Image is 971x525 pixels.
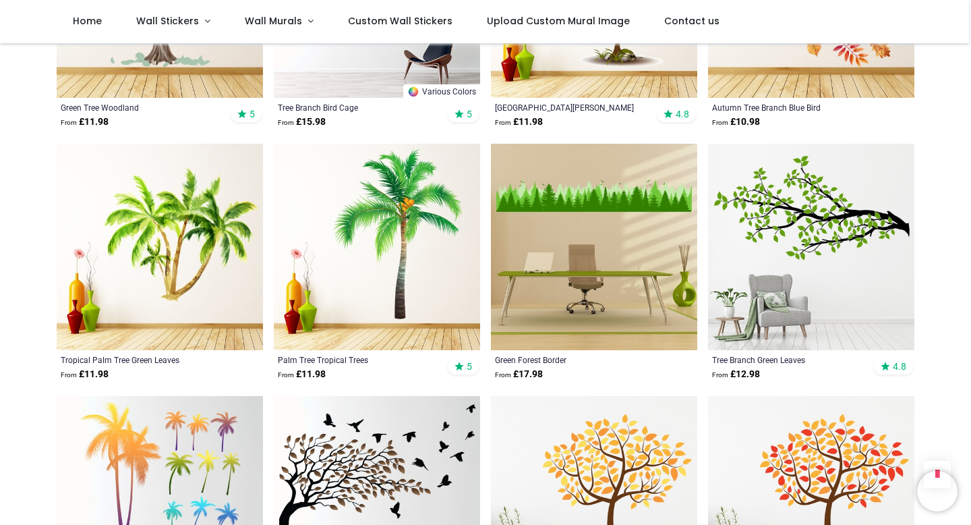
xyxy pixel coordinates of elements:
span: From [495,119,511,126]
img: Green Forest Border Wall Sticker [491,144,697,350]
strong: £ 11.98 [495,115,543,129]
strong: £ 15.98 [278,115,326,129]
strong: £ 10.98 [712,115,760,129]
img: Color Wheel [407,86,419,98]
span: Wall Stickers [136,14,199,28]
span: 4.8 [893,360,906,372]
a: Autumn Tree Branch Blue Bird [712,102,871,113]
span: 5 [249,108,255,120]
a: Various Colors [403,84,480,98]
span: From [278,371,294,379]
strong: £ 11.98 [61,368,109,381]
span: 5 [467,108,472,120]
strong: £ 11.98 [61,115,109,129]
iframe: Brevo live chat [917,471,958,512]
img: Palm Tree Tropical Trees Wall Sticker [274,144,480,350]
span: 4.8 [676,108,689,120]
strong: £ 11.98 [278,368,326,381]
span: Wall Murals [245,14,302,28]
span: From [61,371,77,379]
img: Tree Branch Green Leaves Wall Sticker [708,144,914,350]
a: Palm Tree Tropical Trees [278,354,436,365]
span: From [712,119,728,126]
span: From [495,371,511,379]
span: From [278,119,294,126]
a: Tree Branch Bird Cage [278,102,436,113]
a: Tropical Palm Tree Green Leaves [61,354,219,365]
img: Tropical Palm Tree Green Leaves Wall Sticker [57,144,263,350]
strong: £ 17.98 [495,368,543,381]
span: Upload Custom Mural Image [487,14,630,28]
span: Home [73,14,102,28]
a: Green Tree Woodland [61,102,219,113]
a: [GEOGRAPHIC_DATA][PERSON_NAME] [495,102,653,113]
span: Contact us [664,14,719,28]
a: Green Forest Border [495,354,653,365]
a: Tree Branch Green Leaves [712,354,871,365]
span: Custom Wall Stickers [348,14,452,28]
strong: £ 12.98 [712,368,760,381]
span: From [61,119,77,126]
span: From [712,371,728,379]
span: 5 [467,360,472,372]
